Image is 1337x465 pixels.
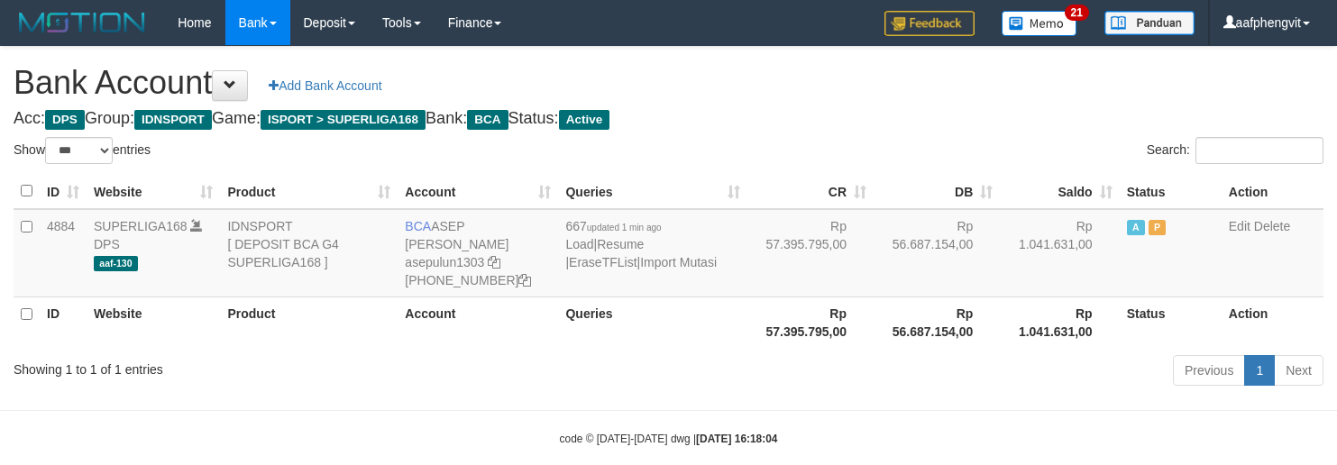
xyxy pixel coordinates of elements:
td: DPS [87,209,220,297]
th: Action [1222,174,1323,209]
th: Status [1120,174,1222,209]
a: Delete [1254,219,1290,233]
a: Load [565,237,593,251]
img: MOTION_logo.png [14,9,151,36]
a: Resume [597,237,644,251]
td: Rp 56.687.154,00 [874,209,1000,297]
th: Saldo: activate to sort column ascending [1000,174,1119,209]
a: EraseTFList [569,255,636,269]
th: Status [1120,296,1222,348]
span: BCA [405,219,431,233]
td: Rp 1.041.631,00 [1000,209,1119,297]
th: Product: activate to sort column ascending [220,174,398,209]
td: 4884 [40,209,87,297]
a: Edit [1229,219,1250,233]
th: Rp 1.041.631,00 [1000,296,1119,348]
span: ISPORT > SUPERLIGA168 [261,110,426,130]
img: Button%20Memo.svg [1002,11,1077,36]
th: Website [87,296,220,348]
th: CR: activate to sort column ascending [747,174,874,209]
td: IDNSPORT [ DEPOSIT BCA G4 SUPERLIGA168 ] [220,209,398,297]
th: ID: activate to sort column ascending [40,174,87,209]
a: Copy 4062281875 to clipboard [518,273,531,287]
th: Website: activate to sort column ascending [87,174,220,209]
img: panduan.png [1104,11,1195,35]
th: Account [398,296,558,348]
h1: Bank Account [14,65,1323,101]
h4: Acc: Group: Game: Bank: Status: [14,110,1323,128]
th: Rp 57.395.795,00 [747,296,874,348]
span: | | | [565,219,717,269]
span: BCA [467,110,508,130]
th: Product [220,296,398,348]
span: updated 1 min ago [587,223,662,232]
td: Rp 57.395.795,00 [747,209,874,297]
div: Showing 1 to 1 of 1 entries [14,353,544,378]
select: Showentries [45,137,113,164]
a: SUPERLIGA168 [94,219,188,233]
input: Search: [1195,137,1323,164]
a: Add Bank Account [257,70,393,101]
img: Feedback.jpg [884,11,975,36]
span: 21 [1065,5,1089,21]
th: ID [40,296,87,348]
label: Show entries [14,137,151,164]
th: Account: activate to sort column ascending [398,174,558,209]
th: Queries [558,296,746,348]
a: Next [1274,355,1323,386]
a: asepulun1303 [405,255,484,269]
th: Queries: activate to sort column ascending [558,174,746,209]
th: DB: activate to sort column ascending [874,174,1000,209]
th: Rp 56.687.154,00 [874,296,1000,348]
span: Active [1127,220,1145,235]
label: Search: [1147,137,1323,164]
th: Action [1222,296,1323,348]
span: IDNSPORT [134,110,212,130]
small: code © [DATE]-[DATE] dwg | [560,433,778,445]
a: Copy asepulun1303 to clipboard [488,255,500,269]
span: DPS [45,110,85,130]
a: Import Mutasi [640,255,717,269]
span: Active [559,110,610,130]
span: 667 [565,219,661,233]
a: 1 [1244,355,1275,386]
span: aaf-130 [94,256,138,271]
strong: [DATE] 16:18:04 [696,433,777,445]
span: Paused [1149,220,1167,235]
td: ASEP [PERSON_NAME] [PHONE_NUMBER] [398,209,558,297]
a: Previous [1173,355,1245,386]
